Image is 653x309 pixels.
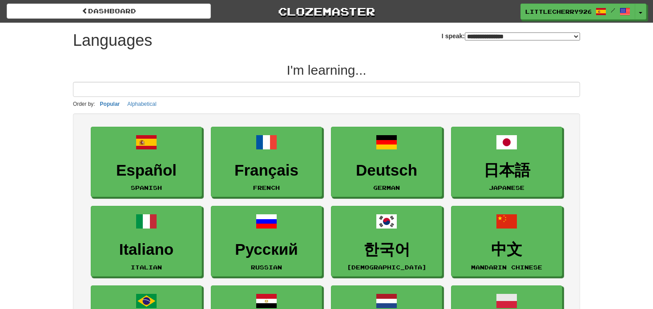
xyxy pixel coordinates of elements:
[456,162,557,179] h3: 日本語
[211,206,322,277] a: РусскийRussian
[465,32,580,40] select: I speak:
[489,185,524,191] small: Japanese
[7,4,211,19] a: dashboard
[331,127,442,197] a: DeutschGerman
[336,241,437,258] h3: 한국어
[347,264,427,270] small: [DEMOGRAPHIC_DATA]
[73,32,152,49] h1: Languages
[211,127,322,197] a: FrançaisFrench
[253,185,280,191] small: French
[611,7,615,13] span: /
[131,185,162,191] small: Spanish
[73,63,580,77] h2: I'm learning...
[125,99,159,109] button: Alphabetical
[442,32,580,40] label: I speak:
[224,4,428,19] a: Clozemaster
[131,264,162,270] small: Italian
[373,185,400,191] small: German
[216,162,317,179] h3: Français
[331,206,442,277] a: 한국어[DEMOGRAPHIC_DATA]
[251,264,282,270] small: Russian
[97,99,123,109] button: Popular
[451,127,562,197] a: 日本語Japanese
[96,241,197,258] h3: Italiano
[336,162,437,179] h3: Deutsch
[525,8,591,16] span: LittleCherry9267
[96,162,197,179] h3: Español
[91,206,202,277] a: ItalianoItalian
[216,241,317,258] h3: Русский
[73,101,95,107] small: Order by:
[456,241,557,258] h3: 中文
[520,4,635,20] a: LittleCherry9267 /
[451,206,562,277] a: 中文Mandarin Chinese
[471,264,542,270] small: Mandarin Chinese
[91,127,202,197] a: EspañolSpanish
